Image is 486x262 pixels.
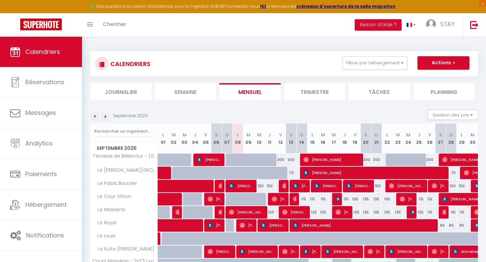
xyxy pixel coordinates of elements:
div: 150 [446,180,457,192]
span: La Suite [PERSON_NAME] [91,245,156,253]
span: [PERSON_NAME] [389,245,425,258]
abbr: D [225,132,229,138]
abbr: M [321,132,325,138]
span: Chercher [103,21,126,28]
span: [PERSON_NAME] [272,193,286,205]
span: [PERSON_NAME] [293,219,437,232]
th: 02 [168,124,179,154]
span: Analytics [25,139,53,148]
abbr: J [418,132,421,138]
li: Planning [413,83,475,100]
th: 29 [457,124,467,154]
div: 300 [286,154,297,166]
li: Mensuel [219,83,281,100]
div: 135 [350,193,360,205]
div: 150 [265,180,275,192]
th: 16 [318,124,329,154]
span: [PERSON_NAME] [335,193,339,205]
div: 135 [350,206,360,219]
abbr: L [237,132,239,138]
th: 25 [414,124,425,154]
th: 15 [307,124,318,154]
abbr: S [290,132,293,138]
th: 19 [350,124,360,154]
abbr: S [439,132,442,138]
span: [PERSON_NAME] [218,179,222,192]
span: Le Masséna [91,206,127,214]
abbr: M [257,132,261,138]
abbr: L [312,132,314,138]
th: 08 [233,124,243,154]
div: 115 [425,193,435,205]
span: [PERSON_NAME] [303,245,318,258]
span: [PERSON_NAME] [229,206,265,219]
abbr: S [364,132,367,138]
div: 120 [265,206,275,219]
div: 135 [360,206,371,219]
a: créneaux d'ouverture de la salle migration [296,3,396,9]
span: [PERSON_NAME] [261,219,286,232]
span: Le Palais Boursier [91,180,139,187]
span: Septembre 2025 [90,143,158,153]
span: [PERSON_NAME] [229,179,254,192]
abbr: J [268,132,271,138]
span: Le [PERSON_NAME][GEOGRAPHIC_DATA] 8 [91,167,159,174]
th: 04 [190,124,200,154]
abbr: D [300,132,303,138]
span: Le Royal [91,219,118,227]
div: 80 [457,219,467,232]
th: 22 [382,124,393,154]
div: 300 [425,154,435,166]
th: 20 [360,124,371,154]
span: [PERSON_NAME] [410,206,414,219]
div: 135 [393,206,403,219]
div: 125 [318,206,329,219]
abbr: L [386,132,388,138]
img: Super Booking [20,19,62,30]
abbr: D [375,132,378,138]
div: 115 [457,206,467,219]
th: 30 [467,124,478,154]
th: 05 [200,124,211,154]
abbr: V [279,132,282,138]
h3: CALENDRIERS [109,56,151,71]
span: [PERSON_NAME] [208,193,222,205]
a: Chercher [98,13,131,37]
div: 115 [414,193,425,205]
div: 135 [360,193,371,205]
th: 28 [446,124,457,154]
span: Réservations [25,78,64,86]
span: [PERSON_NAME] [PERSON_NAME][MEDICAL_DATA] [442,206,446,219]
abbr: V [428,132,431,138]
img: ... [426,19,436,29]
div: 150 [254,180,265,192]
span: Paiements [25,170,57,178]
span: [PERSON_NAME] [208,219,222,232]
span: [PERSON_NAME] BUJINGA [325,245,361,258]
abbr: L [461,132,463,138]
strong: ICI [260,3,266,9]
span: [PERSON_NAME] [346,179,372,192]
th: 10 [254,124,265,154]
button: Besoin d'aide ? [355,19,402,31]
div: 105 [382,193,393,205]
span: [PERSON_NAME] [282,245,297,258]
span: [PERSON_NAME] [197,153,222,166]
th: 24 [403,124,414,154]
abbr: J [194,132,196,138]
span: [PERSON_NAME] [389,179,425,192]
span: Le Cour Vitton [91,193,133,200]
li: Journalier [90,83,152,100]
abbr: M [470,132,475,138]
th: 17 [328,124,339,154]
span: Notifications [26,231,64,239]
span: Messages [25,108,56,117]
span: Calendriers [25,47,60,56]
div: 135 [371,193,382,205]
div: 135 [371,206,382,219]
span: STAY [440,20,455,28]
span: [PERSON_NAME] [314,179,340,192]
abbr: M [183,132,187,138]
span: Hébergement [25,200,67,209]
